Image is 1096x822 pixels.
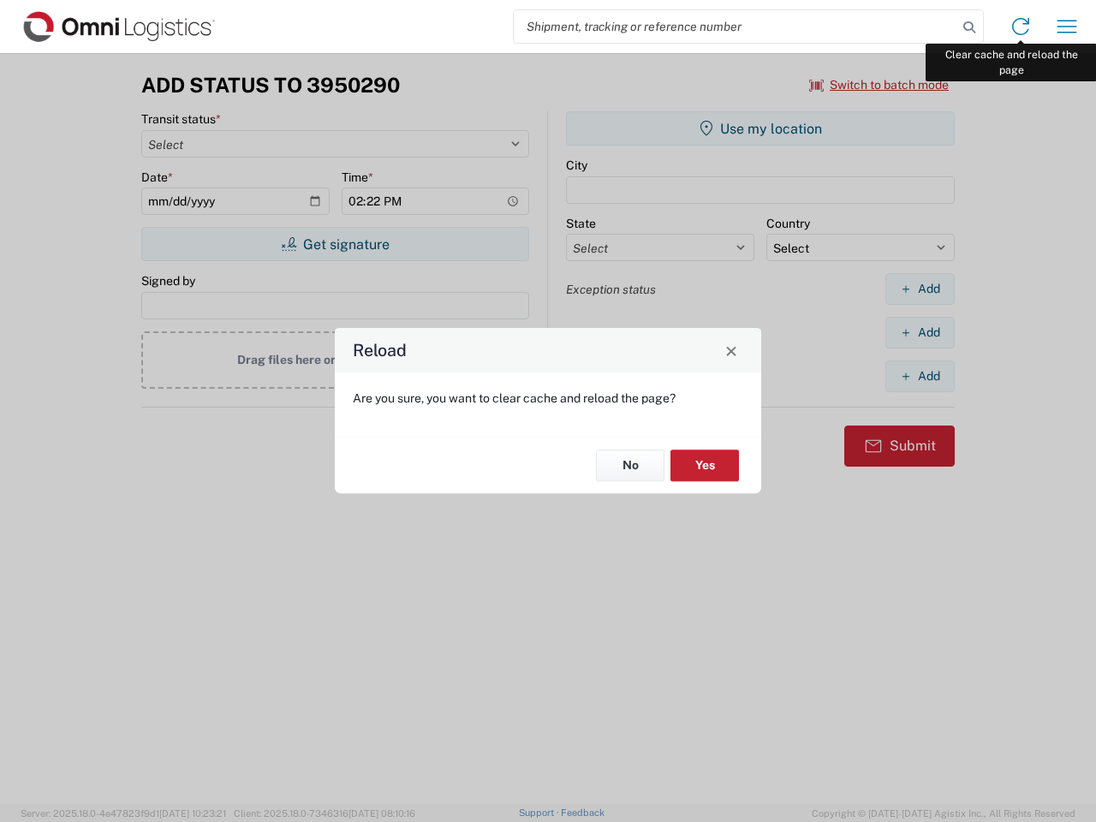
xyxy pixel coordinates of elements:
p: Are you sure, you want to clear cache and reload the page? [353,390,743,406]
button: Close [719,338,743,362]
button: Yes [670,450,739,481]
button: No [596,450,664,481]
h4: Reload [353,338,407,363]
input: Shipment, tracking or reference number [514,10,957,43]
